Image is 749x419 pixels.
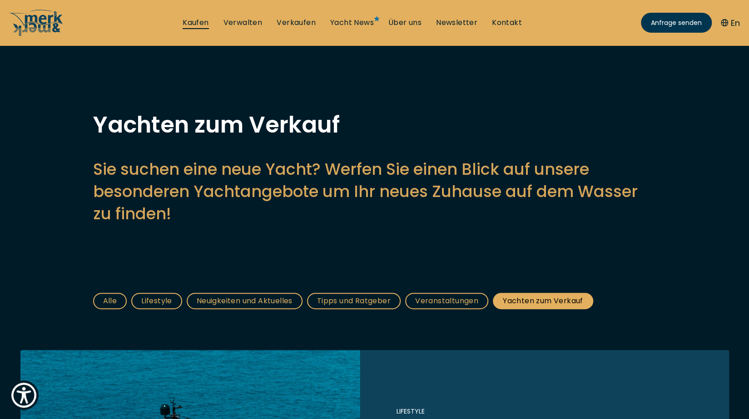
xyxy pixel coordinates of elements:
a: Kaufen [183,18,208,28]
a: Lifestyle [131,293,182,309]
a: Anfrage senden [641,13,712,33]
h2: Sie suchen eine neue Yacht? Werfen Sie einen Blick auf unsere besonderen Yachtangebote um Ihr neu... [93,158,656,225]
a: Newsletter [436,18,477,28]
button: Show Accessibility Preferences [9,380,39,410]
a: Alle [93,293,127,309]
a: Tipps und Ratgeber [307,293,401,309]
a: Über uns [388,18,422,28]
a: Yachten zum Verkauf [493,293,593,309]
span: Anfrage senden [651,18,702,28]
button: En [721,17,740,29]
a: Verwalten [223,18,263,28]
a: Veranstaltungen [405,293,488,309]
h1: Yachten zum Verkauf [93,113,656,136]
a: Yacht News [330,18,374,28]
a: Neuigkeiten und Aktuelles [187,293,303,309]
a: Verkaufen [277,18,316,28]
a: Kontakt [492,18,522,28]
